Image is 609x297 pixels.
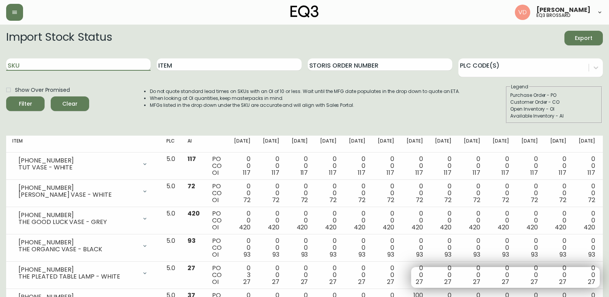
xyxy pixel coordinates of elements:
[412,223,423,232] span: 420
[510,113,598,119] div: Available Inventory - AI
[493,265,509,285] div: 0 0
[239,223,251,232] span: 420
[588,250,595,259] span: 93
[349,183,365,204] div: 0 0
[18,212,137,219] div: [PHONE_NUMBER]
[160,207,181,234] td: 5.0
[555,223,566,232] span: 420
[6,31,112,45] h2: Import Stock Status
[18,164,137,171] div: TUT VASE - WHITE
[536,13,571,18] h5: eq3 brossard
[579,265,595,285] div: 0 0
[378,156,394,176] div: 0 0
[18,157,137,164] div: [PHONE_NUMBER]
[473,196,480,204] span: 72
[320,210,337,231] div: 0 0
[292,237,308,258] div: 0 0
[272,196,279,204] span: 72
[228,136,257,153] th: [DATE]
[358,196,365,204] span: 72
[429,136,458,153] th: [DATE]
[440,223,451,232] span: 420
[550,265,567,285] div: 0 0
[12,237,154,254] div: [PHONE_NUMBER]THE ORGANIC VASE - BLACK
[234,156,251,176] div: 0 0
[243,196,251,204] span: 72
[51,96,89,111] button: Clear
[444,168,451,177] span: 117
[550,210,567,231] div: 0 0
[493,210,509,231] div: 0 0
[234,237,251,258] div: 0 0
[18,273,137,280] div: THE PLEATED TABLE LAMP - WHITE
[18,219,137,226] div: THE GOOD LUCK VASE - GREY
[268,223,279,232] span: 420
[160,234,181,262] td: 5.0
[188,154,196,163] span: 117
[212,196,219,204] span: OI
[188,236,196,245] span: 93
[550,183,567,204] div: 0 0
[320,237,337,258] div: 0 0
[521,183,538,204] div: 0 0
[349,237,365,258] div: 0 0
[531,196,538,204] span: 72
[464,156,480,176] div: 0 0
[515,5,530,20] img: 34cbe8de67806989076631741e6a7c6b
[343,136,372,153] th: [DATE]
[234,265,251,285] div: 0 3
[150,88,460,95] li: Do not quote standard lead times on SKUs with an OI of 10 or less. Wait until the MFG date popula...
[464,237,480,258] div: 0 0
[12,265,154,282] div: [PHONE_NUMBER]THE PLEATED TABLE LAMP - WHITE
[493,156,509,176] div: 0 0
[572,136,601,153] th: [DATE]
[579,183,595,204] div: 0 0
[320,156,337,176] div: 0 0
[407,156,423,176] div: 0 0
[559,196,566,204] span: 72
[329,277,337,286] span: 27
[212,210,222,231] div: PO CO
[579,156,595,176] div: 0 0
[502,196,509,204] span: 72
[493,183,509,204] div: 0 0
[263,265,279,285] div: 0 0
[257,136,285,153] th: [DATE]
[244,250,251,259] span: 93
[297,223,308,232] span: 420
[521,156,538,176] div: 0 0
[212,223,219,232] span: OI
[435,156,451,176] div: 0 0
[290,5,319,18] img: logo
[435,183,451,204] div: 0 0
[407,183,423,204] div: 0 0
[212,168,219,177] span: OI
[19,99,32,109] div: Filter
[464,210,480,231] div: 0 0
[160,153,181,180] td: 5.0
[407,265,423,285] div: 0 0
[559,250,566,259] span: 93
[301,250,308,259] span: 93
[510,92,598,99] div: Purchase Order - PO
[18,239,137,246] div: [PHONE_NUMBER]
[458,136,486,153] th: [DATE]
[473,250,480,259] span: 93
[469,223,480,232] span: 420
[330,250,337,259] span: 93
[12,156,154,173] div: [PHONE_NUMBER]TUT VASE - WHITE
[473,168,480,177] span: 117
[387,250,394,259] span: 93
[521,237,538,258] div: 0 0
[526,223,538,232] span: 420
[57,99,83,109] span: Clear
[212,183,222,204] div: PO CO
[407,237,423,258] div: 0 0
[579,237,595,258] div: 0 0
[329,168,337,177] span: 117
[400,136,429,153] th: [DATE]
[160,136,181,153] th: PLC
[243,168,251,177] span: 117
[188,182,195,191] span: 72
[521,265,538,285] div: 0 0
